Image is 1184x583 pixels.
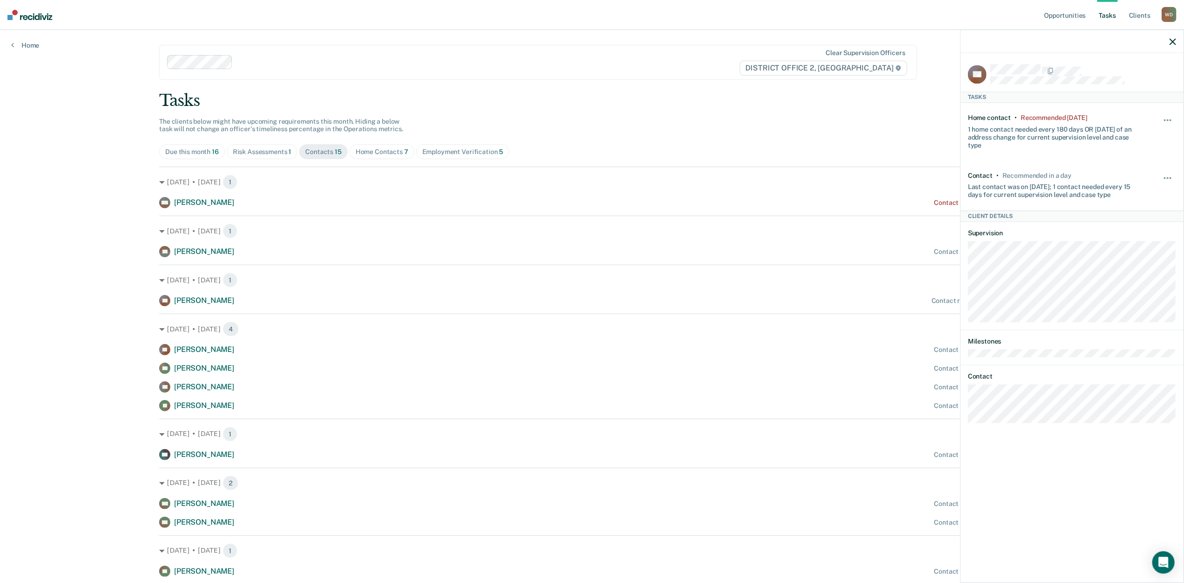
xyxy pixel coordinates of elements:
span: [PERSON_NAME] [174,401,234,410]
div: Contact recommended [DATE] [934,199,1025,207]
div: Contact recommended in a day [932,297,1025,305]
div: Last contact was on [DATE]; 1 contact needed every 15 days for current supervision level and case... [968,180,1142,199]
span: [PERSON_NAME] [174,499,234,508]
div: Contact recommended [DATE] [934,451,1025,459]
div: [DATE] • [DATE] [159,476,1025,491]
div: Tasks [960,92,1184,103]
img: Recidiviz [7,10,52,20]
div: Open Intercom Messenger [1152,551,1175,574]
div: [DATE] • [DATE] [159,175,1025,190]
span: 2 [223,476,238,491]
span: 1 [223,427,238,442]
dt: Contact [968,373,1176,381]
span: 1 [223,543,238,558]
span: [PERSON_NAME] [174,296,234,305]
div: 1 home contact needed every 180 days OR [DATE] of an address change for current supervision level... [968,122,1142,149]
div: W D [1162,7,1177,22]
div: Home contact [968,114,1011,122]
div: Due this month [165,148,219,156]
div: [DATE] • [DATE] [159,224,1025,239]
span: 16 [212,148,219,155]
span: 15 [335,148,342,155]
dt: Milestones [968,338,1176,346]
div: Recommended in a day [1002,172,1072,180]
div: Home Contacts [356,148,408,156]
span: 1 [223,175,238,190]
span: [PERSON_NAME] [174,382,234,391]
dt: Supervision [968,230,1176,238]
span: [PERSON_NAME] [174,518,234,527]
div: Contact [968,172,993,180]
div: Contact recommended [DATE] [934,519,1025,527]
div: [DATE] • [DATE] [159,427,1025,442]
div: Recommended 11 days ago [1021,114,1087,122]
a: Home [11,41,39,49]
span: 1 [223,273,238,288]
div: Contact recommended [DATE] [934,402,1025,410]
div: • [996,172,999,180]
div: Contact recommended [DATE] [934,383,1025,391]
span: [PERSON_NAME] [174,247,234,256]
div: Tasks [159,91,1025,110]
span: The clients below might have upcoming requirements this month. Hiding a below task will not chang... [159,118,403,133]
span: [PERSON_NAME] [174,450,234,459]
span: [PERSON_NAME] [174,364,234,372]
div: Contact recommended [DATE] [934,568,1025,576]
div: Employment Verification [422,148,504,156]
span: DISTRICT OFFICE 2, [GEOGRAPHIC_DATA] [740,61,907,76]
div: Contact recommended [DATE] [934,365,1025,372]
div: Client Details [960,211,1184,222]
span: 1 [223,224,238,239]
div: Contact recommended [DATE] [934,346,1025,354]
div: Contact recommended [DATE] [934,500,1025,508]
div: Risk Assessments [233,148,292,156]
div: Contact recommended [DATE] [934,248,1025,256]
span: [PERSON_NAME] [174,198,234,207]
div: Contacts [305,148,342,156]
span: 4 [223,322,239,337]
div: [DATE] • [DATE] [159,273,1025,288]
span: 5 [499,148,503,155]
div: Clear supervision officers [826,49,905,57]
span: 1 [288,148,291,155]
div: [DATE] • [DATE] [159,543,1025,558]
span: 7 [404,148,408,155]
span: [PERSON_NAME] [174,567,234,576]
span: [PERSON_NAME] [174,345,234,354]
div: • [1015,114,1017,122]
div: [DATE] • [DATE] [159,322,1025,337]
